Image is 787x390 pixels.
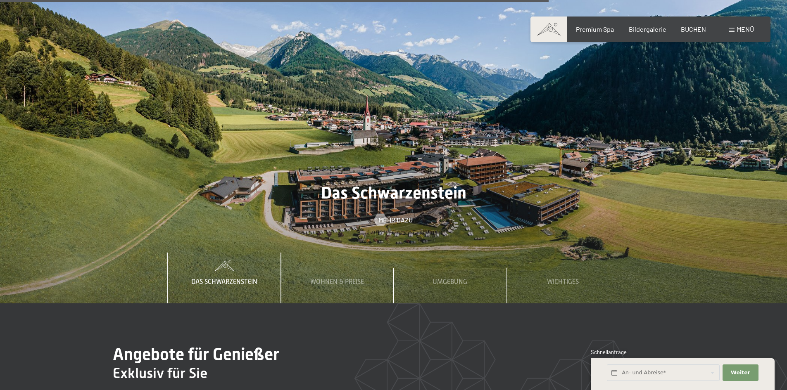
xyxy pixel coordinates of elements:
[547,278,579,286] span: Wichtiges
[113,345,279,364] span: Angebote für Genießer
[723,364,758,381] button: Weiter
[629,25,666,33] a: Bildergalerie
[374,215,413,225] a: Mehr dazu
[321,183,466,203] span: Das Schwarzenstein
[433,278,467,286] span: Umgebung
[731,369,750,376] span: Weiter
[378,215,413,225] span: Mehr dazu
[113,365,207,381] span: Exklusiv für Sie
[591,349,627,355] span: Schnellanfrage
[310,278,364,286] span: Wohnen & Preise
[576,25,614,33] a: Premium Spa
[681,25,706,33] a: BUCHEN
[737,25,754,33] span: Menü
[191,278,257,286] span: Das Schwarzenstein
